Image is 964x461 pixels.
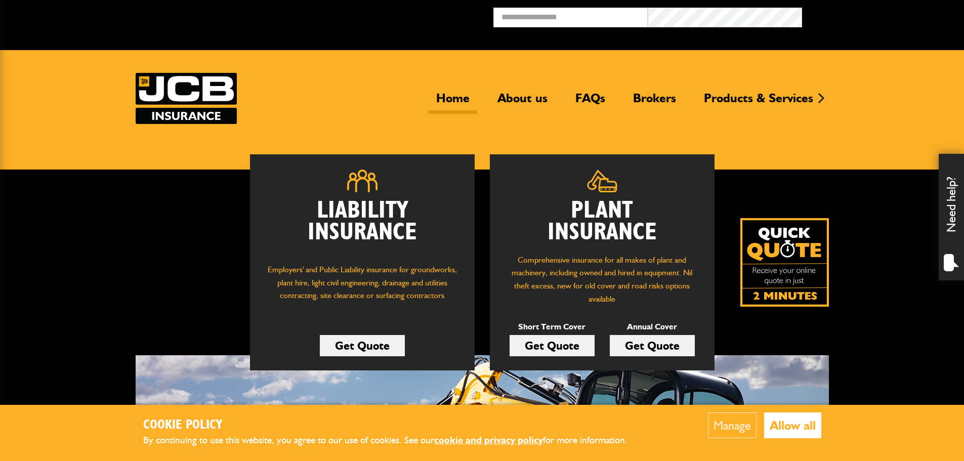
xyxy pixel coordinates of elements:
a: About us [490,91,555,114]
img: Quick Quote [740,218,829,307]
button: Allow all [764,412,821,438]
a: Brokers [625,91,684,114]
button: Manage [708,412,757,438]
p: Employers' and Public Liability insurance for groundworks, plant hire, light civil engineering, d... [265,263,459,312]
a: cookie and privacy policy [434,434,543,446]
a: Products & Services [696,91,821,114]
a: FAQs [568,91,613,114]
a: JCB Insurance Services [136,73,237,124]
p: Short Term Cover [510,320,595,333]
h2: Cookie Policy [143,417,644,433]
a: Get your insurance quote isn just 2-minutes [740,218,829,307]
button: Broker Login [802,8,956,23]
a: Get Quote [320,335,405,356]
a: Get Quote [610,335,695,356]
img: JCB Insurance Services logo [136,73,237,124]
p: Annual Cover [610,320,695,333]
h2: Liability Insurance [265,200,459,254]
h2: Plant Insurance [505,200,699,243]
p: By continuing to use this website, you agree to our use of cookies. See our for more information. [143,433,644,448]
p: Comprehensive insurance for all makes of plant and machinery, including owned and hired in equipm... [505,254,699,305]
div: Need help? [939,154,964,280]
a: Get Quote [510,335,595,356]
a: Home [429,91,477,114]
